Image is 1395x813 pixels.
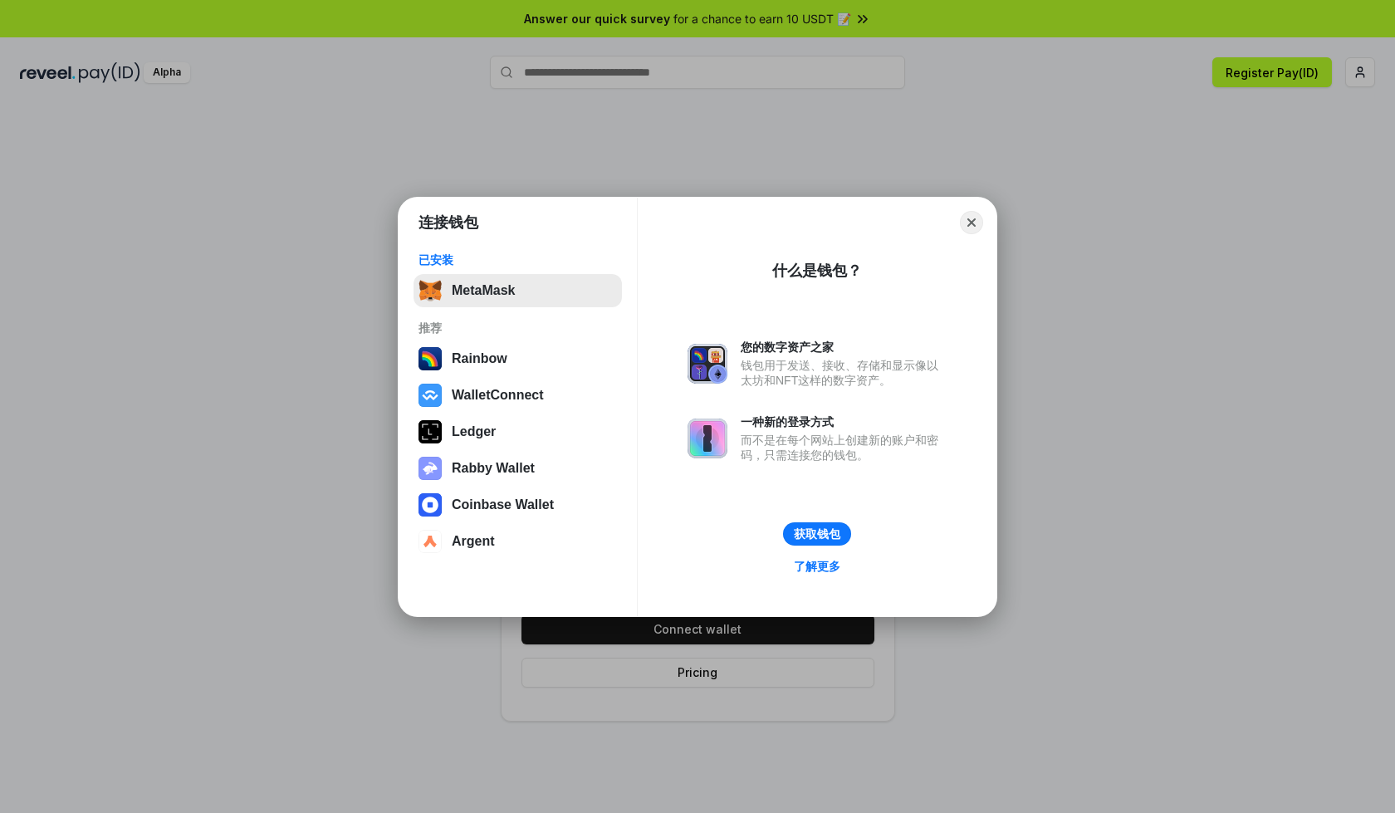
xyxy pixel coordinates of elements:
[688,419,727,458] img: svg+xml,%3Csvg%20xmlns%3D%22http%3A%2F%2Fwww.w3.org%2F2000%2Fsvg%22%20fill%3D%22none%22%20viewBox...
[452,388,544,403] div: WalletConnect
[794,559,840,574] div: 了解更多
[784,556,850,577] a: 了解更多
[414,452,622,485] button: Rabby Wallet
[418,213,478,233] h1: 连接钱包
[418,493,442,517] img: svg+xml,%3Csvg%20width%3D%2228%22%20height%3D%2228%22%20viewBox%3D%220%200%2028%2028%22%20fill%3D...
[414,379,622,412] button: WalletConnect
[741,358,947,388] div: 钱包用于发送、接收、存储和显示像以太坊和NFT这样的数字资产。
[452,534,495,549] div: Argent
[418,457,442,480] img: svg+xml,%3Csvg%20xmlns%3D%22http%3A%2F%2Fwww.w3.org%2F2000%2Fsvg%22%20fill%3D%22none%22%20viewBox...
[452,283,515,298] div: MetaMask
[960,211,983,234] button: Close
[414,488,622,522] button: Coinbase Wallet
[688,344,727,384] img: svg+xml,%3Csvg%20xmlns%3D%22http%3A%2F%2Fwww.w3.org%2F2000%2Fsvg%22%20fill%3D%22none%22%20viewBox...
[452,497,554,512] div: Coinbase Wallet
[772,261,862,281] div: 什么是钱包？
[783,522,851,546] button: 获取钱包
[414,274,622,307] button: MetaMask
[794,526,840,541] div: 获取钱包
[414,342,622,375] button: Rainbow
[418,347,442,370] img: svg+xml,%3Csvg%20width%3D%22120%22%20height%3D%22120%22%20viewBox%3D%220%200%20120%20120%22%20fil...
[452,351,507,366] div: Rainbow
[418,321,617,335] div: 推荐
[418,279,442,302] img: svg+xml,%3Csvg%20fill%3D%22none%22%20height%3D%2233%22%20viewBox%3D%220%200%2035%2033%22%20width%...
[418,252,617,267] div: 已安装
[741,414,947,429] div: 一种新的登录方式
[452,461,535,476] div: Rabby Wallet
[741,340,947,355] div: 您的数字资产之家
[418,384,442,407] img: svg+xml,%3Csvg%20width%3D%2228%22%20height%3D%2228%22%20viewBox%3D%220%200%2028%2028%22%20fill%3D...
[741,433,947,463] div: 而不是在每个网站上创建新的账户和密码，只需连接您的钱包。
[414,525,622,558] button: Argent
[418,530,442,553] img: svg+xml,%3Csvg%20width%3D%2228%22%20height%3D%2228%22%20viewBox%3D%220%200%2028%2028%22%20fill%3D...
[414,415,622,448] button: Ledger
[452,424,496,439] div: Ledger
[418,420,442,443] img: svg+xml,%3Csvg%20xmlns%3D%22http%3A%2F%2Fwww.w3.org%2F2000%2Fsvg%22%20width%3D%2228%22%20height%3...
